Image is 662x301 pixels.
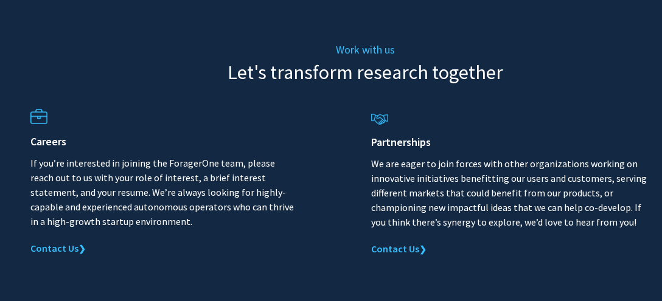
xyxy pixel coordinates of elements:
iframe: Chat [9,246,52,292]
a: Opens in a new tab [371,243,427,255]
span: ❯ [78,243,86,254]
a: Opens in a new tab [30,242,86,254]
span: ❯ [419,244,427,255]
img: careers_icon.png [30,109,47,124]
span: Partnerships [371,134,431,150]
img: partnerships_icon.png [371,114,388,125]
span: Careers [30,133,66,150]
p: If you’re interested in joining the ForagerOne team, please reach out to us with your role of int... [30,156,310,229]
